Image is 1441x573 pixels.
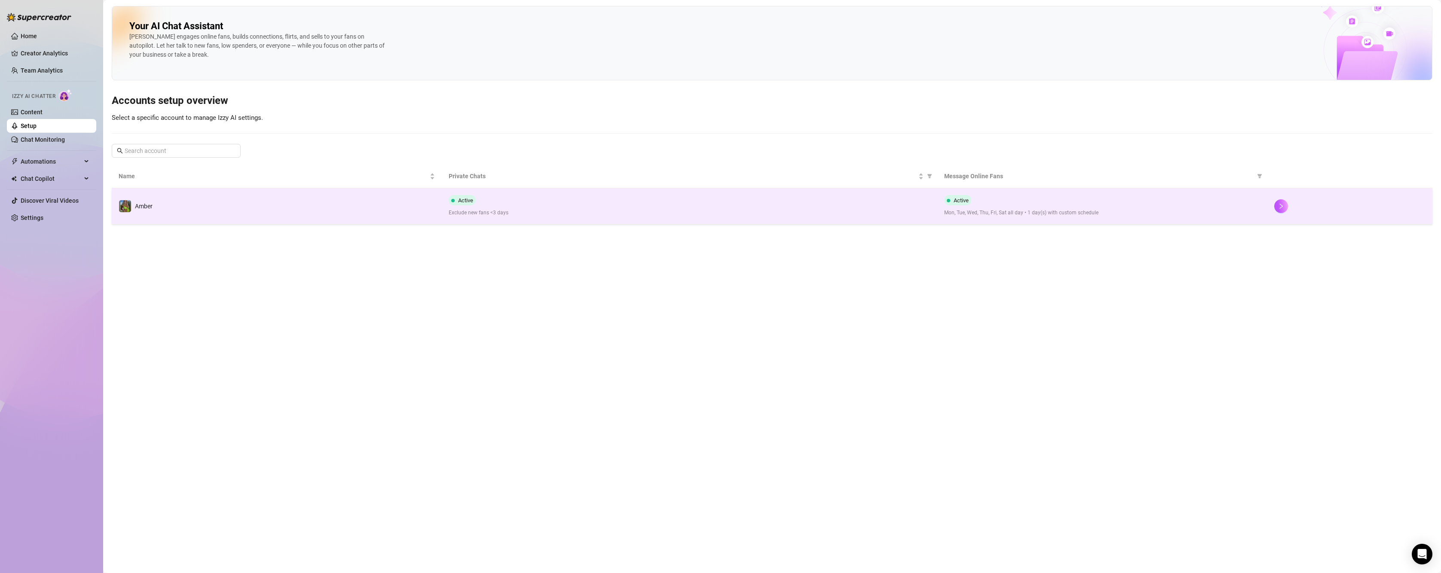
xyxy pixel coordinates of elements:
[112,114,263,122] span: Select a specific account to manage Izzy AI settings.
[944,171,1254,181] span: Message Online Fans
[11,158,18,165] span: thunderbolt
[21,122,37,129] a: Setup
[59,89,72,101] img: AI Chatter
[112,165,442,188] th: Name
[1274,199,1288,213] button: right
[119,171,428,181] span: Name
[7,13,71,21] img: logo-BBDzfeDw.svg
[21,214,43,221] a: Settings
[125,146,229,155] input: Search account
[458,197,473,204] span: Active
[21,46,89,60] a: Creator Analytics
[925,170,934,183] span: filter
[12,92,55,101] span: Izzy AI Chatter
[21,155,82,168] span: Automations
[119,200,131,212] img: Amber
[21,33,37,40] a: Home
[449,171,916,181] span: Private Chats
[117,148,123,154] span: search
[1257,174,1262,179] span: filter
[21,67,63,74] a: Team Analytics
[1412,544,1432,564] div: Open Intercom Messenger
[927,174,932,179] span: filter
[944,209,1260,217] span: Mon, Tue, Wed, Thu, Fri, Sat all day • 1 day(s) with custom schedule
[21,197,79,204] a: Discover Viral Videos
[129,32,387,59] div: [PERSON_NAME] engages online fans, builds connections, flirts, and sells to your fans on autopilo...
[449,209,930,217] span: Exclude new fans <3 days
[112,94,1432,108] h3: Accounts setup overview
[954,197,969,204] span: Active
[21,109,43,116] a: Content
[1278,203,1284,209] span: right
[21,172,82,186] span: Chat Copilot
[1255,170,1264,183] span: filter
[11,176,17,182] img: Chat Copilot
[21,136,65,143] a: Chat Monitoring
[135,203,153,210] span: Amber
[129,20,223,32] h2: Your AI Chat Assistant
[442,165,937,188] th: Private Chats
